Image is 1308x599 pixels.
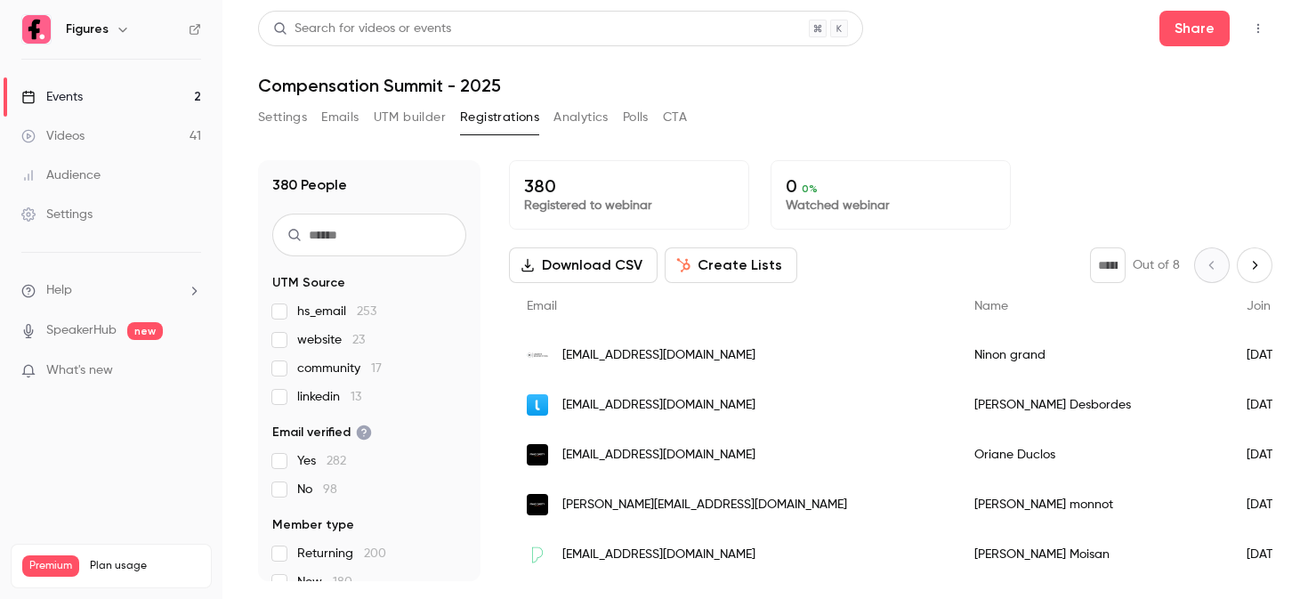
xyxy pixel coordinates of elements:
[974,300,1008,312] span: Name
[957,480,1229,530] div: [PERSON_NAME] monnot
[297,452,346,470] span: Yes
[527,444,548,465] img: fnacdarty.com
[297,573,352,591] span: New
[562,546,755,564] span: [EMAIL_ADDRESS][DOMAIN_NAME]
[1133,256,1180,274] p: Out of 8
[90,559,200,573] span: Plan usage
[802,182,818,195] span: 0 %
[46,321,117,340] a: SpeakerHub
[21,127,85,145] div: Videos
[297,303,376,320] span: hs_email
[623,103,649,132] button: Polls
[272,174,347,196] h1: 380 People
[22,555,79,577] span: Premium
[66,20,109,38] h6: Figures
[1237,247,1272,283] button: Next page
[258,103,307,132] button: Settings
[553,103,609,132] button: Analytics
[527,344,548,366] img: labastie-headhunting.com
[323,483,337,496] span: 98
[663,103,687,132] button: CTA
[524,197,734,215] p: Registered to webinar
[21,206,93,223] div: Settings
[957,330,1229,380] div: Ninon grand
[258,75,1272,96] h1: Compensation Summit - 2025
[371,362,382,375] span: 17
[46,281,72,300] span: Help
[957,430,1229,480] div: Oriane Duclos
[333,576,352,588] span: 180
[127,322,163,340] span: new
[460,103,539,132] button: Registrations
[180,363,201,379] iframe: Noticeable Trigger
[357,305,376,318] span: 253
[352,334,365,346] span: 23
[297,360,382,377] span: community
[272,274,345,292] span: UTM Source
[374,103,446,132] button: UTM builder
[786,175,996,197] p: 0
[46,361,113,380] span: What's new
[321,103,359,132] button: Emails
[22,15,51,44] img: Figures
[957,530,1229,579] div: [PERSON_NAME] Moisan
[272,424,372,441] span: Email verified
[21,281,201,300] li: help-dropdown-opener
[527,300,557,312] span: Email
[562,496,847,514] span: [PERSON_NAME][EMAIL_ADDRESS][DOMAIN_NAME]
[527,394,548,416] img: leeto.co
[272,516,354,534] span: Member type
[562,446,755,465] span: [EMAIL_ADDRESS][DOMAIN_NAME]
[1247,300,1302,312] span: Join date
[957,380,1229,430] div: [PERSON_NAME] Desbordes
[297,331,365,349] span: website
[297,388,361,406] span: linkedin
[21,166,101,184] div: Audience
[273,20,451,38] div: Search for videos or events
[527,494,548,515] img: fnacdarty.com
[527,544,548,565] img: printemps.com
[21,88,83,106] div: Events
[351,391,361,403] span: 13
[786,197,996,215] p: Watched webinar
[364,547,386,560] span: 200
[1159,11,1230,46] button: Share
[562,396,755,415] span: [EMAIL_ADDRESS][DOMAIN_NAME]
[327,455,346,467] span: 282
[297,481,337,498] span: No
[297,545,386,563] span: Returning
[562,346,755,365] span: [EMAIL_ADDRESS][DOMAIN_NAME]
[665,247,797,283] button: Create Lists
[509,247,658,283] button: Download CSV
[524,175,734,197] p: 380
